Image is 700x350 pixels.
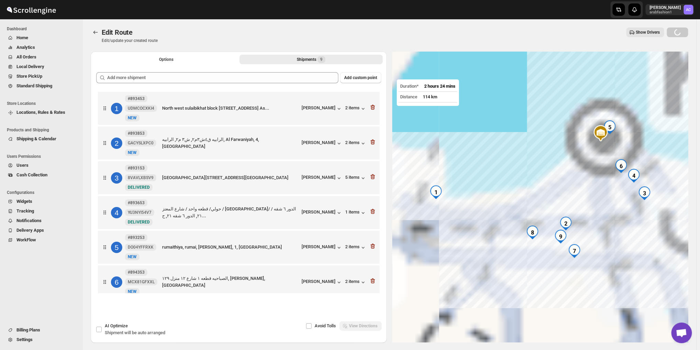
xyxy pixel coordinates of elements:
[302,209,342,216] div: [PERSON_NAME]
[16,208,34,214] span: Tracking
[686,8,691,12] text: AC
[16,199,32,204] span: Widgets
[554,230,567,243] div: 9
[345,140,366,147] button: 2 items
[5,1,57,18] img: ScrollEngine
[111,138,122,149] div: 2
[16,327,40,332] span: Billing Plans
[297,56,325,63] div: Shipments
[4,226,78,235] button: Delivery Apps
[107,72,338,83] input: Add more shipment
[345,175,366,182] button: 5 items
[315,323,336,328] span: Avoid Tolls
[128,96,145,101] b: #893453
[128,210,151,215] span: YU3NYI54V7
[111,242,122,253] div: 5
[567,244,581,258] div: 7
[16,237,36,242] span: WorkFlow
[102,38,158,43] p: Edit/update your created route
[526,226,539,239] div: 8
[128,131,145,136] b: #893853
[345,279,366,286] button: 2 items
[16,228,44,233] span: Delivery Apps
[102,28,133,36] span: Edit Route
[423,94,437,99] span: 114 km
[91,28,100,37] button: Routes
[637,186,651,200] div: 3
[614,159,628,173] div: 6
[159,57,173,62] span: Options
[320,57,323,62] span: 9
[302,175,342,182] button: [PERSON_NAME]
[128,140,154,146] span: GACYSLXPC0
[4,52,78,62] button: All Orders
[98,265,380,298] div: 6#894353 MCX81GFXXLNewNEWالصباحيه قطعه ١ شارع ١٢ منزل ١٢٩, [PERSON_NAME], [GEOGRAPHIC_DATA][PERSO...
[4,216,78,226] button: Notifications
[4,197,78,206] button: Widgets
[400,94,417,99] span: Distance
[16,35,28,40] span: Home
[128,279,155,285] span: MCX81GFXXL
[162,206,299,219] div: حولي/ قطعه واحد / شارع المعتز / [GEOGRAPHIC_DATA]/ الدور ٦ شقه /٢١, الدور ٦ شقه ٢١, ح...
[345,209,366,216] div: 1 items
[4,43,78,52] button: Analytics
[345,244,366,251] button: 2 items
[98,231,380,264] div: 5#893253 DO04YFFRXKNewNEWrumaithiya, rumai, [PERSON_NAME], 1, [GEOGRAPHIC_DATA][PERSON_NAME]2 items
[16,54,36,59] span: All Orders
[302,244,342,251] button: [PERSON_NAME]
[645,4,694,15] button: User menu
[559,217,573,230] div: 2
[344,75,377,80] span: Add custom point
[302,279,342,286] button: [PERSON_NAME]
[95,55,238,64] button: All Route Options
[128,116,137,120] span: NEW
[16,163,29,168] span: Users
[111,207,122,218] div: 4
[128,244,154,250] span: DO04YFFRXK
[162,105,299,112] div: North west sulaibikhat block [STREET_ADDRESS] As...
[128,200,145,205] b: #893653
[626,28,664,37] button: Show Drivers
[340,72,381,83] button: Add custom point
[16,74,42,79] span: Store PickUp
[4,206,78,216] button: Tracking
[239,55,383,64] button: Selected Shipments
[98,196,380,229] div: 4#893653 YU3NYI54V7NewDELIVEREDحولي/ قطعه واحد / شارع المعتز / [GEOGRAPHIC_DATA]/ الدور ٦ شقه /٢١...
[671,322,692,343] div: Open chat
[7,101,79,106] span: Store Locations
[128,220,150,225] span: DELIVERED
[16,83,52,88] span: Standard Shipping
[684,5,693,14] span: Abizer Chikhly
[105,330,165,335] span: Shipment will be auto arranged
[345,105,366,112] button: 2 items
[162,136,299,150] div: الرابيه ق٤ش٣م٢, ش٣ م٢, الرابيه, Al Farwaniyah, 4, [GEOGRAPHIC_DATA]
[650,5,681,10] p: [PERSON_NAME]
[162,275,299,289] div: الصباحيه قطعه ١ شارع ١٢ منزل ١٢٩, [PERSON_NAME], [GEOGRAPHIC_DATA]
[4,108,78,117] button: Locations, Rules & Rates
[7,127,79,133] span: Products and Shipping
[7,26,79,32] span: Dashboard
[302,140,342,147] button: [PERSON_NAME]
[128,106,154,111] span: UDMCOCXKI4
[128,150,137,155] span: NEW
[128,270,145,275] b: #894353
[4,170,78,180] button: Cash Collection
[111,276,122,288] div: 6
[98,127,380,160] div: 2#893853 GACYSLXPC0NewNEWالرابيه ق٤ش٣م٢, ش٣ م٢, الرابيه, Al Farwaniyah, 4, [GEOGRAPHIC_DATA][PERS...
[302,105,342,112] button: [PERSON_NAME]
[636,30,660,35] span: Show Drivers
[91,67,387,296] div: Selected Shipments
[111,103,122,114] div: 1
[650,10,681,14] p: arabfashion1
[128,166,145,171] b: #893153
[128,185,150,190] span: DELIVERED
[4,134,78,144] button: Shipping & Calendar
[16,172,47,177] span: Cash Collection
